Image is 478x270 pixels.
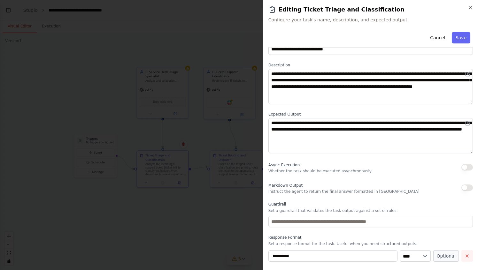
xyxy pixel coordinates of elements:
[268,112,473,117] label: Expected Output
[268,163,300,167] span: Async Execution
[268,63,473,68] label: Description
[268,17,473,23] span: Configure your task's name, description, and expected output.
[268,208,473,213] p: Set a guardrail that validates the task output against a set of rules.
[464,119,472,127] button: Open in editor
[268,241,473,246] p: Set a response format for the task. Useful when you need structured outputs.
[268,202,473,207] label: Guardrail
[426,32,449,43] button: Cancel
[433,250,459,262] button: Optional
[461,250,473,262] button: Delete property_1
[268,169,372,174] p: Whether the task should be executed asynchronously.
[268,189,420,194] p: Instruct the agent to return the final answer formatted in [GEOGRAPHIC_DATA]
[464,70,472,78] button: Open in editor
[268,235,473,240] label: Response Format
[268,183,303,188] span: Markdown Output
[452,32,470,43] button: Save
[268,5,473,14] h2: Editing Ticket Triage and Classification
